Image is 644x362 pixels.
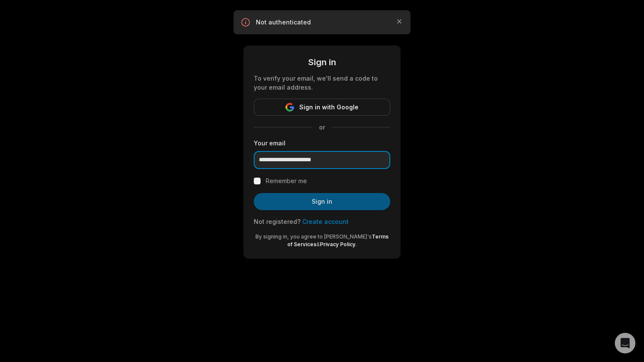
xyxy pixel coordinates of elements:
[254,193,390,210] button: Sign in
[355,241,357,247] span: .
[316,241,320,247] span: &
[266,176,307,186] label: Remember me
[320,241,355,247] a: Privacy Policy
[254,56,390,69] div: Sign in
[254,99,390,116] button: Sign in with Google
[302,218,349,225] a: Create account
[255,233,372,240] span: By signing in, you agree to [PERSON_NAME]'s
[254,218,301,225] span: Not registered?
[615,333,635,353] div: Open Intercom Messenger
[312,123,332,132] span: or
[256,18,388,27] p: Not authenticated
[287,233,389,247] a: Terms of Services
[254,74,390,92] div: To verify your email, we'll send a code to your email address.
[299,102,358,112] span: Sign in with Google
[254,139,390,148] label: Your email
